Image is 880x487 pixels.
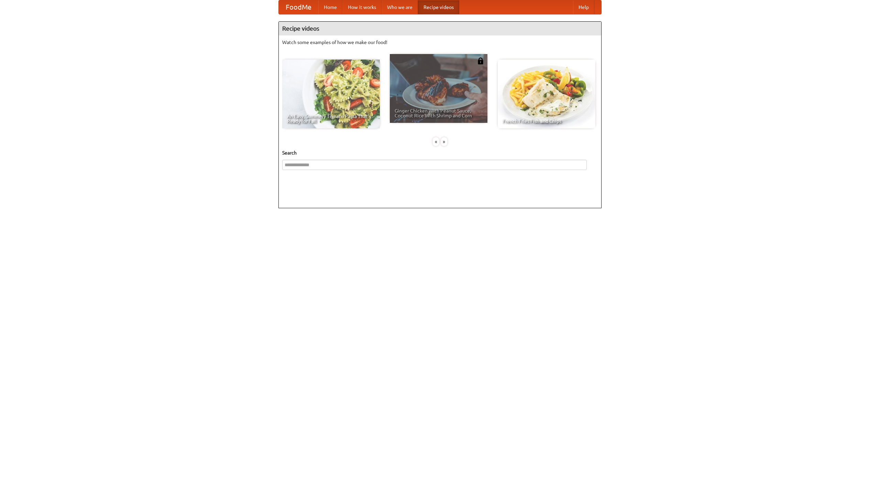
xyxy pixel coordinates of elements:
[342,0,382,14] a: How it works
[282,60,380,128] a: An Easy, Summery Tomato Pasta That's Ready for Fall
[441,137,447,146] div: »
[573,0,594,14] a: Help
[279,0,318,14] a: FoodMe
[318,0,342,14] a: Home
[433,137,439,146] div: «
[287,114,375,124] span: An Easy, Summery Tomato Pasta That's Ready for Fall
[418,0,459,14] a: Recipe videos
[477,57,484,64] img: 483408.png
[382,0,418,14] a: Who we are
[498,60,595,128] a: French Fries Fish and Chips
[503,119,591,124] span: French Fries Fish and Chips
[282,39,598,46] p: Watch some examples of how we make our food!
[279,22,601,35] h4: Recipe videos
[282,149,598,156] h5: Search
